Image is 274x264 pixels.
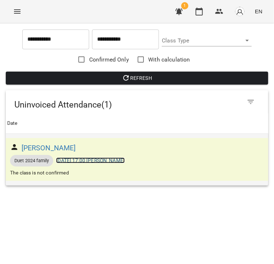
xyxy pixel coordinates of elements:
[255,8,262,15] span: EN
[148,55,190,64] span: With calculation
[7,119,267,128] span: Date
[7,119,18,128] div: Sort
[235,6,245,17] img: avatar_s.png
[7,119,18,128] div: Date
[14,99,177,110] h5: Uninvoiced Attendance ( 1 )
[22,142,76,154] a: [PERSON_NAME]
[12,74,262,82] span: Refresh
[9,168,70,178] div: The class is not confirmed
[6,72,268,85] button: Refresh
[181,2,188,9] span: 1
[9,3,26,20] button: Menu
[6,90,268,113] div: Table Toolbar
[56,158,125,163] a: [DATE] 17:00 [PERSON_NAME]
[252,5,265,18] button: EN
[242,94,260,111] button: Filter
[10,158,53,164] span: Duet 2024 family
[89,55,129,64] span: Confirmed Only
